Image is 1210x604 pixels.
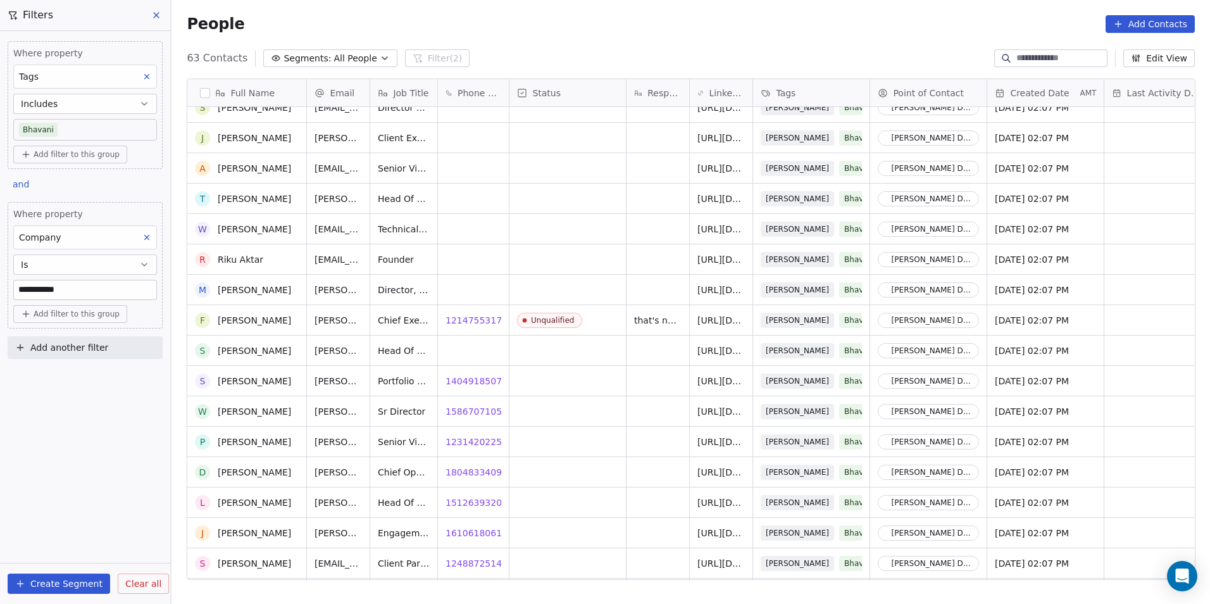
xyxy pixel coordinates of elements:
span: [DATE] 02:07 PM [995,405,1069,418]
span: Director Of Operations [378,101,430,114]
span: S [195,100,210,115]
span: [PERSON_NAME][EMAIL_ADDRESS][PERSON_NAME][DOMAIN_NAME] [315,132,362,144]
span: [URL][DOMAIN_NAME] [697,284,745,296]
div: Point of Contact [870,79,987,106]
span: S [195,374,210,389]
span: L [195,495,210,510]
span: AMT [1080,88,1096,98]
div: grid [187,107,307,581]
span: 15867071053 [446,405,508,418]
div: Full Name [187,79,306,106]
span: [PERSON_NAME] [218,557,291,570]
span: Chief Executive Officer, [GEOGRAPHIC_DATA] [378,314,430,327]
span: Tags [776,87,795,99]
span: Segments: [284,52,331,65]
span: [PERSON_NAME] [218,496,291,509]
span: [URL][DOMAIN_NAME][PERSON_NAME] [697,101,745,114]
span: Phone Number [458,87,501,99]
span: [URL][DOMAIN_NAME] [697,314,745,327]
span: [DATE] 02:07 PM [995,192,1069,205]
span: Riku Aktar [218,253,263,266]
span: that's not [PERSON_NAME] talking [634,314,682,327]
span: 12147553177 [446,314,508,327]
span: W [195,404,210,419]
span: [PERSON_NAME][EMAIL_ADDRESS][PERSON_NAME][DOMAIN_NAME] [315,496,362,509]
span: [URL][DOMAIN_NAME][PERSON_NAME] [697,223,745,236]
div: Job Title [370,79,437,106]
span: D [195,465,210,480]
div: Email [307,79,370,106]
span: Portfolio Director [378,375,430,387]
span: Founder [378,253,414,266]
span: [EMAIL_ADDRESS][PERSON_NAME][DOMAIN_NAME] [315,101,362,114]
span: [URL][DOMAIN_NAME] [697,162,745,175]
span: [PERSON_NAME] [218,527,291,539]
span: [PERSON_NAME][EMAIL_ADDRESS][PERSON_NAME][DOMAIN_NAME] [315,375,362,387]
span: [URL][DOMAIN_NAME][PERSON_NAME] [697,527,745,539]
span: Email [330,87,354,99]
span: All People [334,52,377,65]
span: F [195,313,210,328]
span: [URL][DOMAIN_NAME][PERSON_NAME] [697,405,745,418]
span: [PERSON_NAME] [218,101,291,114]
div: Phone Number [438,79,509,106]
span: [PERSON_NAME][EMAIL_ADDRESS][DOMAIN_NAME] [315,192,362,205]
span: [PERSON_NAME] [218,436,291,448]
span: Engagement Director [378,527,430,539]
span: [EMAIL_ADDRESS][DOMAIN_NAME] [315,557,362,570]
span: Job Title [393,87,428,99]
span: [DATE] 02:07 PM [995,344,1069,357]
span: Last Activity Date [1127,87,1202,99]
span: [DATE] 02:07 PM [995,223,1069,236]
span: [PERSON_NAME][EMAIL_ADDRESS][PERSON_NAME][DOMAIN_NAME] [315,314,362,327]
span: [PERSON_NAME] [218,466,291,479]
span: S [195,343,210,358]
span: J [195,525,210,541]
span: Status [532,87,561,99]
span: [PERSON_NAME] [218,192,291,205]
span: [DATE] 02:07 PM [995,557,1069,570]
span: Point of Contact [893,87,964,99]
span: [DATE] 02:07 PM [995,101,1069,114]
span: 15126393209 [446,496,508,509]
span: Chief Operating Officer [378,466,430,479]
div: Open Intercom Messenger [1167,561,1197,591]
span: [PERSON_NAME] [218,284,291,296]
div: LinkedIn URL [690,79,752,106]
span: [PERSON_NAME] [218,162,291,175]
span: [PERSON_NAME] [218,405,291,418]
span: [DATE] 02:07 PM [995,253,1069,266]
div: Response [627,79,689,106]
span: P [195,434,210,450]
span: A [195,161,210,176]
div: Created DateAMT [987,79,1104,106]
span: [DATE] 02:07 PM [995,314,1069,327]
span: T [195,191,210,206]
span: Full Name [230,87,275,99]
span: Senior Vice President - Hr [GEOGRAPHIC_DATA] [378,162,430,175]
span: [URL][DOMAIN_NAME] [697,375,745,387]
span: [EMAIL_ADDRESS][DOMAIN_NAME] [315,253,362,266]
span: LinkedIn URL [709,87,745,99]
span: [PERSON_NAME][EMAIL_ADDRESS][DOMAIN_NAME] [315,527,362,539]
span: 16106180616 [446,527,508,539]
span: Head Of Vendor Management Office Nao [378,496,430,509]
span: [DATE] 02:07 PM [995,162,1069,175]
span: [PERSON_NAME][EMAIL_ADDRESS][PERSON_NAME][DOMAIN_NAME] [315,436,362,448]
span: [DATE] 02:07 PM [995,527,1069,539]
span: [URL][DOMAIN_NAME][PERSON_NAME] [697,192,745,205]
span: [URL][DOMAIN_NAME][PERSON_NAME] [697,557,745,570]
span: [DATE] 02:07 PM [995,375,1069,387]
div: Status [509,79,626,106]
span: Client Partner And Director [378,557,430,570]
span: 12314202255 [446,436,508,448]
span: [PERSON_NAME] [218,344,291,357]
span: Senior Vice President [378,436,430,448]
button: Edit View [1123,49,1195,67]
span: [PERSON_NAME] [218,132,291,144]
span: Sr Director [378,405,425,418]
span: Created Date [1010,87,1069,99]
span: [URL][DOMAIN_NAME] [697,466,745,479]
span: Head Of Business Operations, Product Development [378,344,430,357]
span: [PERSON_NAME][EMAIL_ADDRESS][PERSON_NAME][DOMAIN_NAME] [315,466,362,479]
